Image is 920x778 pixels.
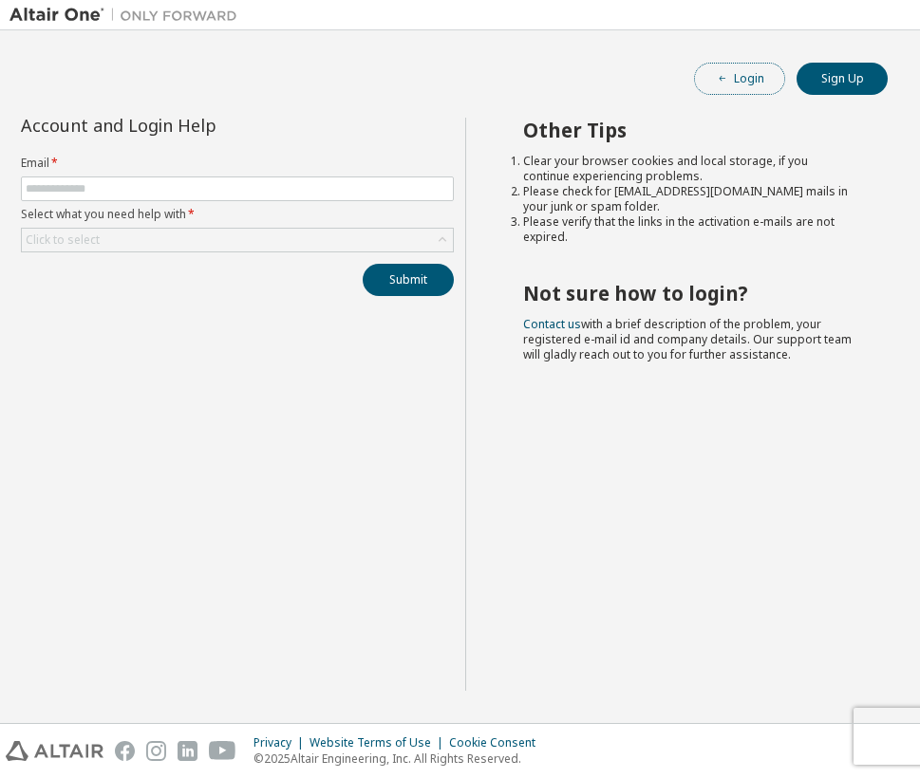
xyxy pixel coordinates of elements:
img: linkedin.svg [178,741,197,761]
div: Click to select [26,232,100,248]
button: Sign Up [797,63,888,95]
li: Clear your browser cookies and local storage, if you continue experiencing problems. [523,154,854,184]
span: with a brief description of the problem, your registered e-mail id and company details. Our suppo... [523,316,852,362]
button: Submit [363,264,454,296]
label: Select what you need help with [21,207,454,222]
a: Contact us [523,316,581,332]
div: Cookie Consent [449,735,547,750]
li: Please check for [EMAIL_ADDRESS][DOMAIN_NAME] mails in your junk or spam folder. [523,184,854,214]
img: Altair One [9,6,247,25]
div: Click to select [22,229,453,251]
p: © 2025 Altair Engineering, Inc. All Rights Reserved. [253,750,547,767]
h2: Not sure how to login? [523,281,854,306]
img: instagram.svg [146,741,166,761]
img: facebook.svg [115,741,135,761]
li: Please verify that the links in the activation e-mails are not expired. [523,214,854,245]
div: Account and Login Help [21,118,367,133]
img: altair_logo.svg [6,741,103,761]
div: Privacy [253,735,310,750]
button: Login [694,63,785,95]
img: youtube.svg [209,741,236,761]
label: Email [21,156,454,171]
div: Website Terms of Use [310,735,449,750]
h2: Other Tips [523,118,854,142]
